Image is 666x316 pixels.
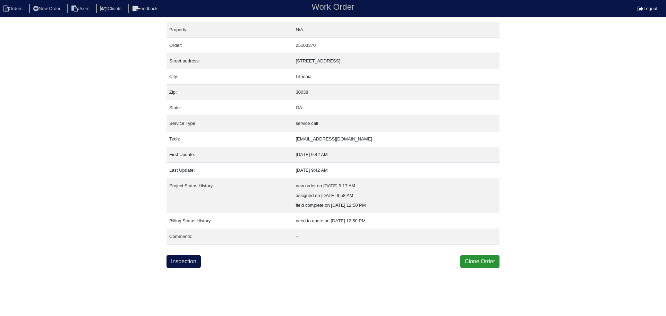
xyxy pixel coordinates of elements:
td: [STREET_ADDRESS] [293,53,499,69]
button: Clone Order [460,255,499,268]
li: Feedback [128,4,163,14]
td: Street address: [166,53,293,69]
td: Tech: [166,131,293,147]
td: [EMAIL_ADDRESS][DOMAIN_NAME] [293,131,499,147]
td: Zip: [166,85,293,100]
div: need to quote on [DATE] 12:50 PM [296,216,497,226]
td: Lithonia [293,69,499,85]
td: Order: [166,38,293,53]
a: New Order [29,6,66,11]
td: Billing Status History: [166,213,293,229]
div: assigned on [DATE] 9:58 AM [296,191,497,200]
div: new order on [DATE] 9:17 AM [296,181,497,191]
td: State: [166,100,293,116]
td: Last Update: [166,163,293,178]
a: Logout [638,6,657,11]
td: City: [166,69,293,85]
a: Users [67,6,95,11]
td: First Update: [166,147,293,163]
td: [DATE] 9:42 AM [293,163,499,178]
li: Clients [96,4,127,14]
td: Project Status History: [166,178,293,213]
td: GA [293,100,499,116]
a: Inspection [166,255,201,268]
td: Property: [166,22,293,38]
div: field complete on [DATE] 12:50 PM [296,200,497,210]
li: New Order [29,4,66,14]
td: N/A [293,22,499,38]
td: service call [293,116,499,131]
li: Users [67,4,95,14]
td: -- [293,229,499,245]
td: 30038 [293,85,499,100]
td: Service Type: [166,116,293,131]
a: Clients [96,6,127,11]
td: 25103370 [293,38,499,53]
td: [DATE] 9:42 AM [293,147,499,163]
td: Comments: [166,229,293,245]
